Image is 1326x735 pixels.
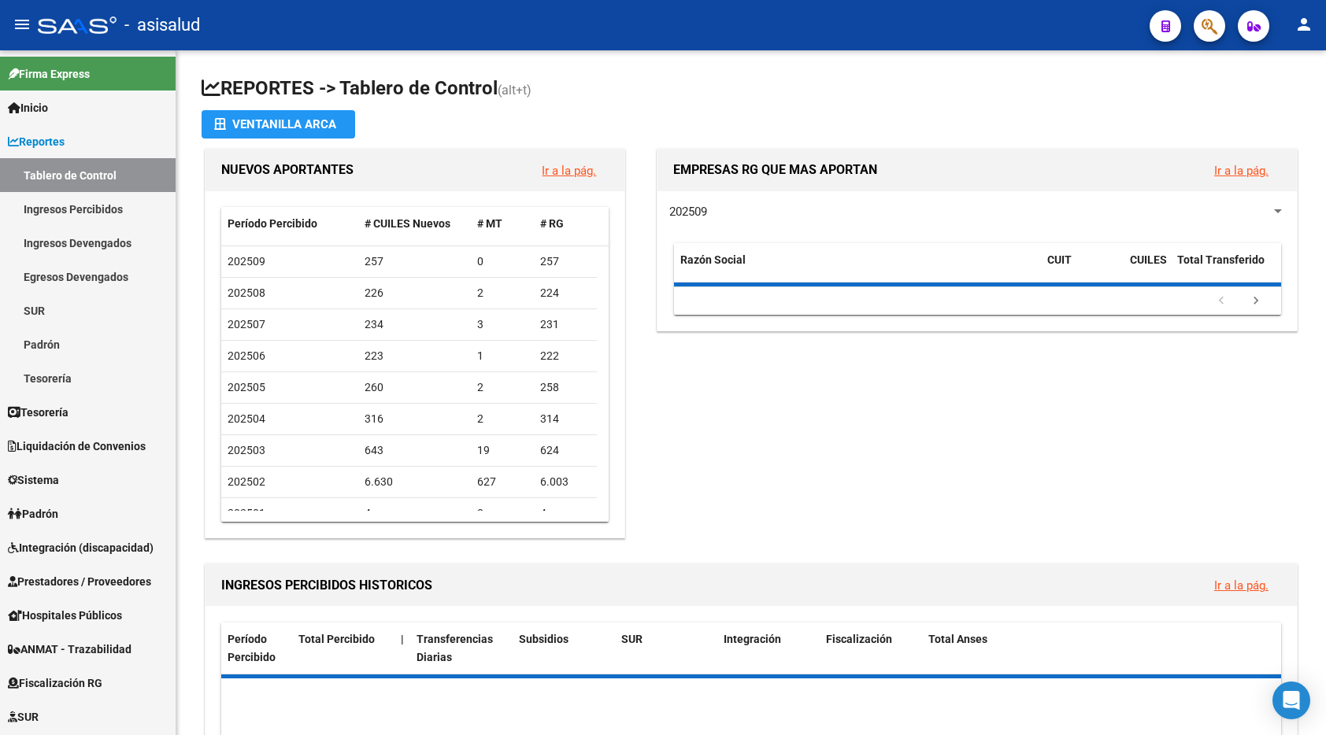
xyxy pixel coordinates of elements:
[477,473,528,491] div: 627
[8,708,39,726] span: SUR
[1202,156,1281,185] button: Ir a la pág.
[826,633,892,645] span: Fiscalización
[221,207,358,241] datatable-header-cell: Período Percibido
[298,633,375,645] span: Total Percibido
[8,438,146,455] span: Liquidación de Convenios
[540,410,591,428] div: 314
[8,505,58,523] span: Padrón
[124,8,200,42] span: - asisalud
[221,162,354,177] span: NUEVOS APORTANTES
[13,15,31,34] mat-icon: menu
[228,444,265,456] span: 202503
[680,253,746,266] span: Razón Social
[221,578,432,593] span: INGRESOS PERCIBIDOS HISTORICOS
[1214,578,1269,593] a: Ir a la pág.
[228,255,265,268] span: 202509
[1041,243,1124,295] datatable-header-cell: CUIT
[477,253,528,271] div: 0
[540,473,591,491] div: 6.003
[394,622,410,674] datatable-header-cell: |
[540,379,591,397] div: 258
[1214,164,1269,178] a: Ir a la pág.
[928,633,987,645] span: Total Anses
[228,286,265,299] span: 202508
[221,622,292,674] datatable-header-cell: Período Percibido
[477,347,528,365] div: 1
[540,441,591,460] div: 624
[513,622,615,674] datatable-header-cell: Subsidios
[365,316,465,334] div: 234
[674,243,1041,295] datatable-header-cell: Razón Social
[1124,243,1171,295] datatable-header-cell: CUILES
[519,633,569,645] span: Subsidios
[477,284,528,302] div: 2
[922,622,1269,674] datatable-header-cell: Total Anses
[214,110,343,139] div: Ventanilla ARCA
[1171,243,1281,295] datatable-header-cell: Total Transferido
[540,253,591,271] div: 257
[1130,253,1167,266] span: CUILES
[542,164,596,178] a: Ir a la pág.
[1202,571,1281,600] button: Ir a la pág.
[365,504,465,523] div: 4
[228,507,265,519] span: 202501
[477,217,502,230] span: # MT
[1047,253,1072,266] span: CUIT
[417,633,493,663] span: Transferencias Diarias
[228,412,265,425] span: 202504
[8,133,65,150] span: Reportes
[358,207,472,241] datatable-header-cell: # CUILES Nuevos
[540,316,591,334] div: 231
[621,633,643,645] span: SUR
[292,622,394,674] datatable-header-cell: Total Percibido
[8,573,151,590] span: Prestadores / Proveedores
[615,622,717,674] datatable-header-cell: SUR
[202,110,355,139] button: Ventanilla ARCA
[498,83,532,98] span: (alt+t)
[202,76,1301,103] h1: REPORTES -> Tablero de Control
[8,65,90,83] span: Firma Express
[8,471,59,489] span: Sistema
[1206,293,1236,310] a: go to previous page
[410,622,513,674] datatable-header-cell: Transferencias Diarias
[1241,293,1271,310] a: go to next page
[529,156,609,185] button: Ir a la pág.
[540,504,591,523] div: 4
[1177,253,1265,266] span: Total Transferido
[540,217,564,230] span: # RG
[8,99,48,116] span: Inicio
[228,349,265,362] span: 202506
[365,253,465,271] div: 257
[365,441,465,460] div: 643
[8,641,131,658] span: ANMAT - Trazabilidad
[534,207,597,241] datatable-header-cell: # RG
[820,622,922,674] datatable-header-cell: Fiscalización
[540,284,591,302] div: 224
[477,379,528,397] div: 2
[669,205,707,219] span: 202509
[471,207,534,241] datatable-header-cell: # MT
[8,674,102,692] span: Fiscalización RG
[1295,15,1313,34] mat-icon: person
[365,217,450,230] span: # CUILES Nuevos
[228,633,276,663] span: Período Percibido
[228,475,265,488] span: 202502
[540,347,591,365] div: 222
[365,347,465,365] div: 223
[401,633,404,645] span: |
[1272,681,1310,719] div: Open Intercom Messenger
[8,607,122,624] span: Hospitales Públicos
[365,410,465,428] div: 316
[477,316,528,334] div: 3
[477,441,528,460] div: 19
[477,410,528,428] div: 2
[365,379,465,397] div: 260
[365,473,465,491] div: 6.630
[724,633,781,645] span: Integración
[228,318,265,331] span: 202507
[673,162,877,177] span: EMPRESAS RG QUE MAS APORTAN
[477,504,528,523] div: 0
[228,381,265,393] span: 202505
[228,217,317,230] span: Período Percibido
[8,539,154,556] span: Integración (discapacidad)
